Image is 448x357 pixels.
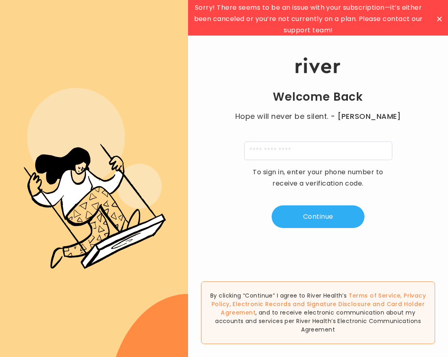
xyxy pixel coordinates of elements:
[247,167,389,189] p: To sign in, enter your phone number to receive a verification code.
[201,281,435,344] div: By clicking “Continue” I agree to River Health’s
[232,300,371,308] a: Electronic Records and Signature Disclosure
[273,90,363,104] h1: Welcome Back
[221,300,425,317] a: Card Holder Agreement
[272,205,364,228] button: Continue
[331,111,401,122] span: - [PERSON_NAME]
[227,111,409,122] p: Hope will never be silent.
[190,2,427,36] span: Sorry! There seems to be an issue with your subscription—it’s either been canceled or you’re not ...
[349,292,401,300] a: Terms of Service
[211,292,426,317] span: , , and
[215,308,421,334] span: , and to receive electronic communication about my accounts and services per River Health’s Elect...
[211,292,426,308] a: Privacy Policy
